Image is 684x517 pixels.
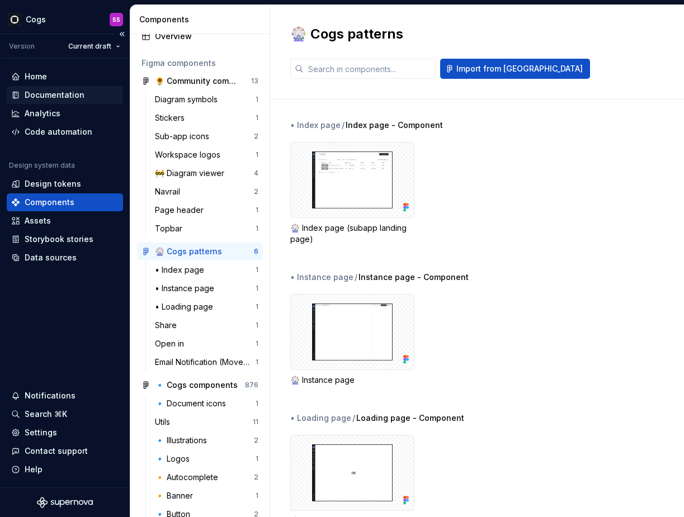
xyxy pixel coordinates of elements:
div: • Instance page [155,283,219,294]
div: 🎡 Cogs patterns [155,246,222,257]
div: Components [25,197,74,208]
a: Navrail2 [150,183,263,201]
div: 1 [256,95,258,104]
div: 1 [256,206,258,215]
div: SS [112,15,120,24]
div: 1 [256,454,258,463]
div: Figma components [141,58,258,69]
button: Notifications [7,387,123,405]
div: Search ⌘K [25,409,67,420]
a: Documentation [7,86,123,104]
div: Design tokens [25,178,81,189]
div: 🎡 Index page (subapp landing page) [290,142,414,245]
div: 2 [254,132,258,141]
a: Stickers1 [150,109,263,127]
div: Topbar [155,223,187,234]
div: 1 [256,265,258,274]
div: 🚧 Diagram viewer [155,168,229,179]
a: 🔹 Logos1 [150,450,263,468]
div: Overview [155,31,258,42]
div: Cogs [26,14,46,25]
div: 🎡 Instance page [290,294,414,386]
a: 🔸 Autocomplete2 [150,468,263,486]
div: 🌻 Community components [155,75,238,87]
a: Sub-app icons2 [150,127,263,145]
button: Search ⌘K [7,405,123,423]
span: Index page - Component [346,120,443,131]
a: Code automation [7,123,123,141]
a: Design tokens [7,175,123,193]
span: Import from [GEOGRAPHIC_DATA] [456,63,583,74]
a: Email Notification (Move to community)1 [150,353,263,371]
div: • Loading page [155,301,218,312]
a: Assets [7,212,123,230]
div: 2 [254,187,258,196]
img: 293001da-8814-4710-858c-a22b548e5d5c.png [8,13,21,26]
button: CogsSS [2,7,128,31]
span: / [355,272,357,283]
span: Loading page - Component [356,412,464,424]
div: 2 [254,436,258,445]
div: 13 [251,77,258,86]
a: 🔹 Document icons1 [150,395,263,412]
div: Utils [155,416,174,428]
div: 1 [256,224,258,233]
div: Documentation [25,89,84,101]
span: / [342,120,345,131]
a: Data sources [7,249,123,267]
a: Utils11 [150,413,263,431]
a: • Instance page1 [150,279,263,297]
a: 🔹 Cogs components876 [137,376,263,394]
div: Code automation [25,126,92,137]
button: Collapse sidebar [114,26,130,42]
a: Overview [137,27,263,45]
div: • Index page [155,264,209,276]
div: 876 [245,381,258,390]
span: / [352,412,355,424]
div: Settings [25,427,57,438]
div: 🔹 Document icons [155,398,230,409]
a: Diagram symbols1 [150,91,263,108]
div: 1 [256,302,258,311]
div: Email Notification (Move to community) [155,357,256,368]
div: Assets [25,215,51,226]
div: Data sources [25,252,77,263]
div: 1 [256,399,258,408]
div: • Instance page [290,272,353,283]
a: Page header1 [150,201,263,219]
a: 🎡 Cogs patterns6 [137,243,263,260]
div: 1 [256,491,258,500]
a: • Index page1 [150,261,263,279]
a: Settings [7,424,123,442]
a: 🚧 Diagram viewer4 [150,164,263,182]
a: Topbar1 [150,220,263,238]
div: 1 [256,150,258,159]
a: Share1 [150,316,263,334]
div: Storybook stories [25,234,93,245]
div: 6 [254,247,258,256]
svg: Supernova Logo [37,497,93,508]
div: • Index page [290,120,341,131]
span: Current draft [68,42,111,51]
a: 🌻 Community components13 [137,72,263,90]
div: Analytics [25,108,60,119]
div: 🔹 Logos [155,453,194,464]
div: 🔹 Cogs components [155,380,238,391]
div: Open in [155,338,188,349]
a: Analytics [7,105,123,122]
div: 1 [256,113,258,122]
button: Help [7,461,123,478]
div: Version [9,42,35,51]
div: Contact support [25,445,88,457]
div: Page header [155,205,208,216]
div: 🔹 Illustrations [155,435,211,446]
button: Current draft [63,39,125,54]
div: 1 [256,339,258,348]
div: Workspace logos [155,149,225,160]
div: 🔸 Banner [155,490,197,501]
a: Workspace logos1 [150,146,263,164]
div: 4 [254,169,258,178]
a: Storybook stories [7,230,123,248]
input: Search in components... [304,59,436,79]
